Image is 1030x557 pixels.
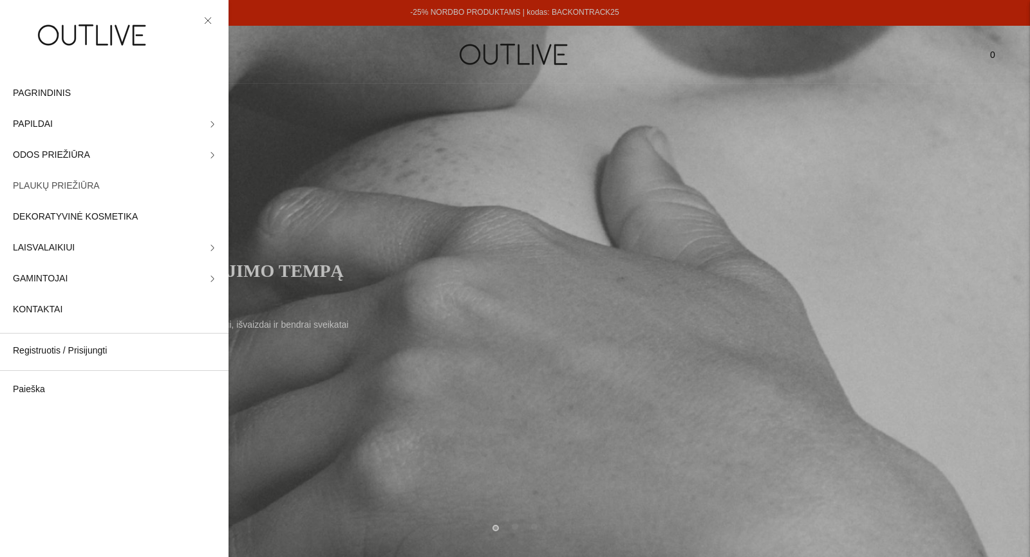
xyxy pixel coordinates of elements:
span: PAPILDAI [13,117,53,132]
img: OUTLIVE [13,13,174,57]
span: GAMINTOJAI [13,271,68,287]
span: LAISVALAIKIUI [13,240,75,256]
span: PLAUKŲ PRIEŽIŪRA [13,178,100,194]
span: KONTAKTAI [13,302,62,317]
span: ODOS PRIEŽIŪRA [13,147,90,163]
span: PAGRINDINIS [13,86,71,101]
span: DEKORATYVINĖ KOSMETIKA [13,209,138,225]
